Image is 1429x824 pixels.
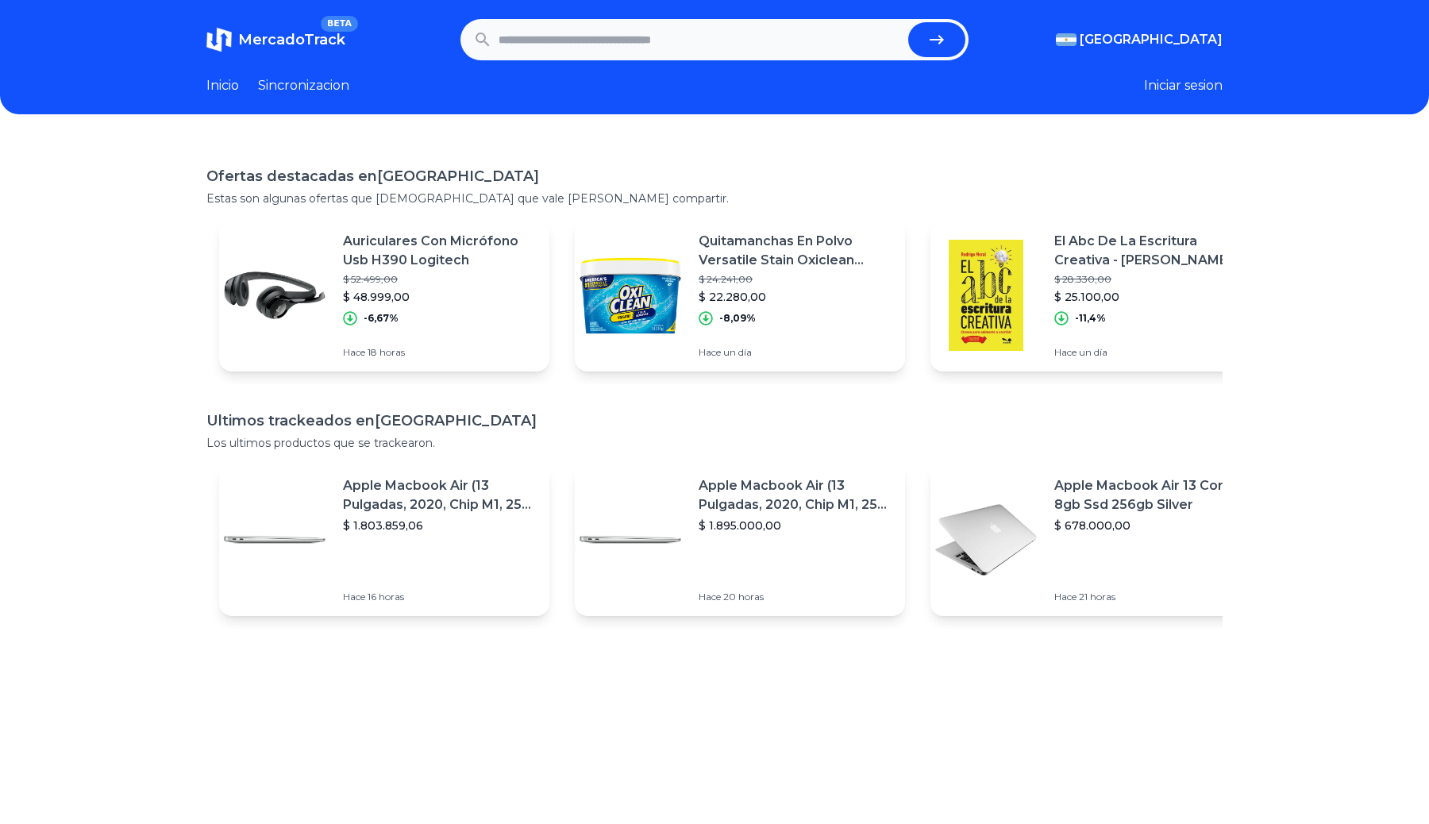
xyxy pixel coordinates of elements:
[321,16,358,32] span: BETA
[206,27,345,52] a: MercadoTrackBETA
[719,312,756,325] p: -8,09%
[343,476,537,514] p: Apple Macbook Air (13 Pulgadas, 2020, Chip M1, 256 Gb De Ssd, 8 Gb De Ram) - Plata
[343,346,537,359] p: Hace 18 horas
[699,518,892,533] p: $ 1.895.000,00
[219,219,549,372] a: Featured imageAuriculares Con Micrófono Usb H390 Logitech$ 52.499,00$ 48.999,00-6,67%Hace 18 horas
[206,410,1223,432] h1: Ultimos trackeados en [GEOGRAPHIC_DATA]
[1054,232,1248,270] p: El Abc De La Escritura Creativa - [PERSON_NAME]
[930,464,1261,616] a: Featured imageApple Macbook Air 13 Core I5 8gb Ssd 256gb Silver$ 678.000,00Hace 21 horas
[219,484,330,595] img: Featured image
[575,464,905,616] a: Featured imageApple Macbook Air (13 Pulgadas, 2020, Chip M1, 256 Gb De Ssd, 8 Gb De Ram) - Plata$...
[364,312,399,325] p: -6,67%
[258,76,349,95] a: Sincronizacion
[575,219,905,372] a: Featured imageQuitamanchas En Polvo Versatile Stain Oxiclean X1,37kg - 1.77lb$ 24.241,00$ 22.280,...
[219,240,330,351] img: Featured image
[343,289,537,305] p: $ 48.999,00
[1075,312,1106,325] p: -11,4%
[1054,289,1248,305] p: $ 25.100,00
[575,484,686,595] img: Featured image
[206,191,1223,206] p: Estas son algunas ofertas que [DEMOGRAPHIC_DATA] que vale [PERSON_NAME] compartir.
[1144,76,1223,95] button: Iniciar sesion
[1054,273,1248,286] p: $ 28.330,00
[343,591,537,603] p: Hace 16 horas
[699,476,892,514] p: Apple Macbook Air (13 Pulgadas, 2020, Chip M1, 256 Gb De Ssd, 8 Gb De Ram) - Plata
[219,464,549,616] a: Featured imageApple Macbook Air (13 Pulgadas, 2020, Chip M1, 256 Gb De Ssd, 8 Gb De Ram) - Plata$...
[930,240,1042,351] img: Featured image
[699,232,892,270] p: Quitamanchas En Polvo Versatile Stain Oxiclean X1,37kg - 1.77lb
[206,435,1223,451] p: Los ultimos productos que se trackearon.
[206,27,232,52] img: MercadoTrack
[343,232,537,270] p: Auriculares Con Micrófono Usb H390 Logitech
[1080,30,1223,49] span: [GEOGRAPHIC_DATA]
[1056,33,1077,46] img: Argentina
[930,484,1042,595] img: Featured image
[699,591,892,603] p: Hace 20 horas
[1054,518,1248,533] p: $ 678.000,00
[1056,30,1223,49] button: [GEOGRAPHIC_DATA]
[699,289,892,305] p: $ 22.280,00
[930,219,1261,372] a: Featured imageEl Abc De La Escritura Creativa - [PERSON_NAME]$ 28.330,00$ 25.100,00-11,4%Hace un día
[699,346,892,359] p: Hace un día
[206,76,239,95] a: Inicio
[343,518,537,533] p: $ 1.803.859,06
[1054,476,1248,514] p: Apple Macbook Air 13 Core I5 8gb Ssd 256gb Silver
[575,240,686,351] img: Featured image
[1054,591,1248,603] p: Hace 21 horas
[206,165,1223,187] h1: Ofertas destacadas en [GEOGRAPHIC_DATA]
[343,273,537,286] p: $ 52.499,00
[1054,346,1248,359] p: Hace un día
[238,31,345,48] span: MercadoTrack
[699,273,892,286] p: $ 24.241,00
